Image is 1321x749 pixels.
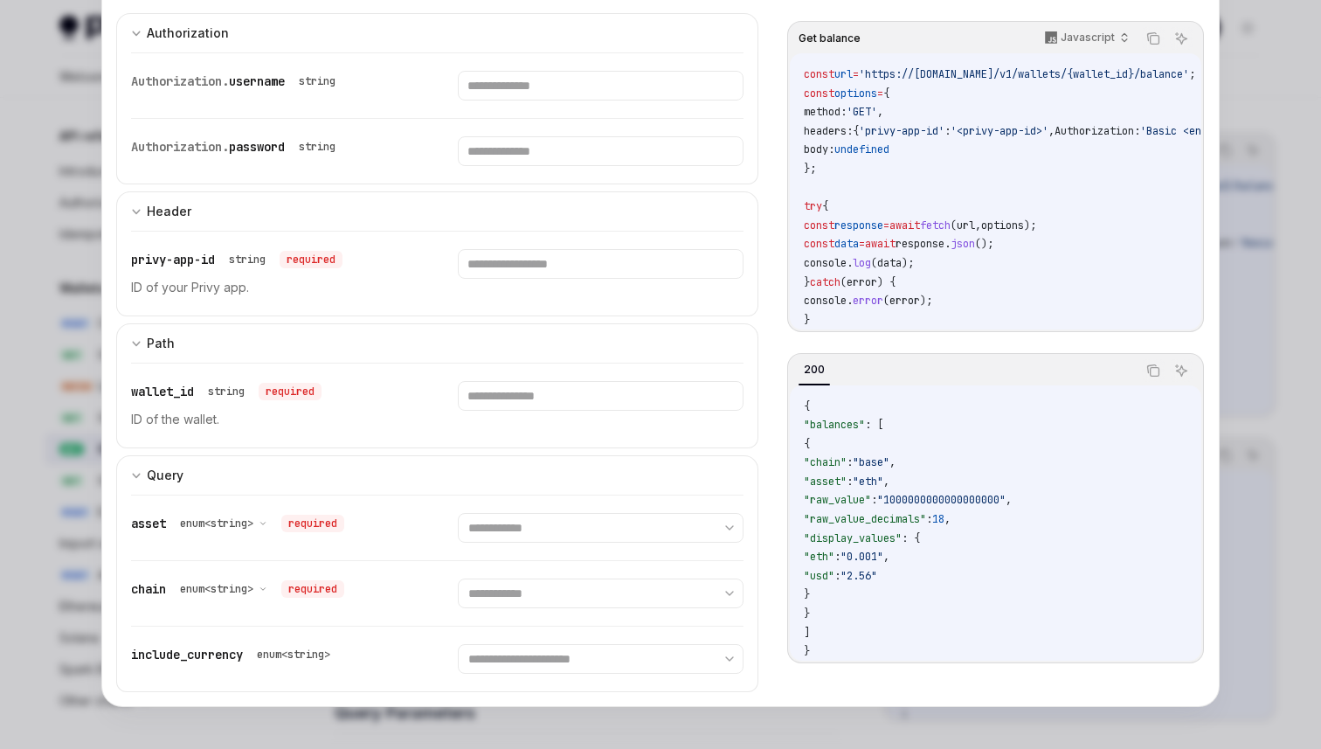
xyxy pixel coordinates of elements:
[804,218,834,232] span: const
[834,142,889,156] span: undefined
[1189,67,1195,81] span: ;
[859,67,1189,81] span: 'https://[DOMAIN_NAME]/v1/wallets/{wallet_id}/balance'
[804,493,871,507] span: "raw_value"
[804,124,853,138] span: headers:
[804,587,810,601] span: }
[834,237,859,251] span: data
[834,218,883,232] span: response
[902,256,914,270] span: );
[889,294,920,308] span: error
[1142,359,1165,382] button: Copy the contents from the code block
[131,381,322,402] div: wallet_id
[116,455,758,495] button: expand input section
[116,323,758,363] button: expand input section
[944,512,951,526] span: ,
[951,124,1048,138] span: '<privy-app-id>'
[853,455,889,469] span: "base"
[1006,493,1012,507] span: ,
[180,580,267,598] button: enum<string>
[131,409,416,430] p: ID of the wallet.
[804,67,834,81] span: const
[883,550,889,564] span: ,
[804,550,834,564] span: "eth"
[229,139,285,155] span: password
[1170,27,1193,50] button: Ask AI
[131,647,243,662] span: include_currency
[865,418,883,432] span: : [
[147,333,175,354] div: Path
[1024,218,1036,232] span: );
[804,569,834,583] span: "usd"
[281,515,344,532] div: required
[804,237,834,251] span: const
[957,218,975,232] span: url
[116,13,758,52] button: expand input section
[180,582,253,596] span: enum<string>
[847,275,877,289] span: error
[131,384,194,399] span: wallet_id
[804,87,834,101] span: const
[896,237,944,251] span: response
[804,275,810,289] span: }
[804,105,847,119] span: method:
[229,73,285,89] span: username
[951,237,975,251] span: json
[944,237,951,251] span: .
[853,124,859,138] span: {
[853,256,871,270] span: log
[804,437,810,451] span: {
[804,313,810,327] span: }
[799,31,861,45] span: Get balance
[926,512,932,526] span: :
[799,359,830,380] div: 200
[871,256,877,270] span: (
[131,644,337,665] div: include_currency
[810,275,840,289] span: catch
[883,475,889,489] span: ,
[180,515,267,532] button: enum<string>
[883,294,889,308] span: (
[131,581,166,597] span: chain
[131,249,342,270] div: privy-app-id
[883,218,889,232] span: =
[180,517,253,531] span: enum<string>
[877,256,902,270] span: data
[116,191,758,231] button: expand input section
[889,455,896,469] span: ,
[131,139,229,155] span: Authorization.
[847,256,853,270] span: .
[804,531,902,545] span: "display_values"
[981,218,1024,232] span: options
[147,465,183,486] div: Query
[131,513,344,534] div: asset
[975,237,993,251] span: ();
[147,201,191,222] div: Header
[1048,124,1055,138] span: ,
[877,105,883,119] span: ,
[944,124,951,138] span: :
[804,475,847,489] span: "asset"
[859,124,944,138] span: 'privy-app-id'
[847,455,853,469] span: :
[281,580,344,598] div: required
[131,252,215,267] span: privy-app-id
[804,294,847,308] span: console
[804,199,822,213] span: try
[877,87,883,101] span: =
[932,512,944,526] span: 18
[834,569,840,583] span: :
[1142,27,1165,50] button: Copy the contents from the code block
[834,550,840,564] span: :
[147,23,229,44] div: Authorization
[131,73,229,89] span: Authorization.
[131,71,342,92] div: Authorization.username
[804,607,810,621] span: }
[804,626,810,640] span: ]
[889,218,920,232] span: await
[840,275,847,289] span: (
[1055,124,1140,138] span: Authorization:
[859,237,865,251] span: =
[280,251,342,268] div: required
[1061,31,1115,45] p: Javascript
[1035,24,1137,53] button: Javascript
